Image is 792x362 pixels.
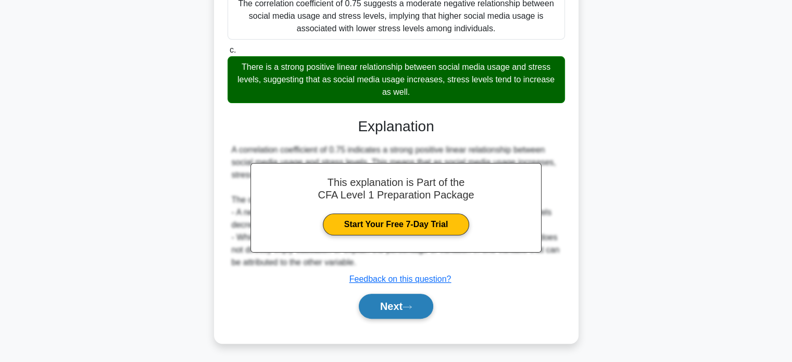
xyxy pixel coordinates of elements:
div: There is a strong positive linear relationship between social media usage and stress levels, sugg... [228,56,565,103]
a: Feedback on this question? [349,274,451,283]
button: Next [359,294,433,319]
span: c. [230,45,236,54]
a: Start Your Free 7-Day Trial [323,214,469,235]
div: A correlation coefficient of 0.75 indicates a strong positive linear relationship between social ... [232,144,561,269]
h3: Explanation [234,118,559,135]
